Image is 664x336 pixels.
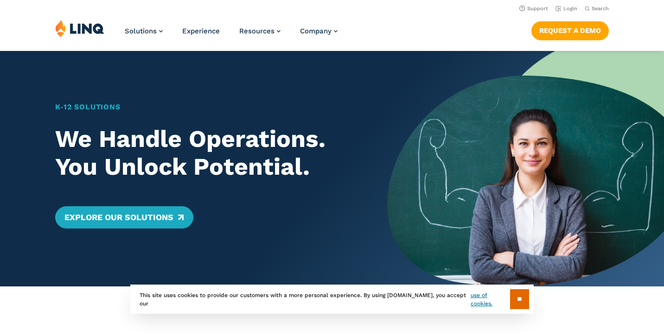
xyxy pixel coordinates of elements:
[182,27,220,35] a: Experience
[55,125,360,180] h2: We Handle Operations. You Unlock Potential.
[585,5,609,12] button: Open Search Bar
[239,27,281,35] a: Resources
[239,27,275,35] span: Resources
[55,101,360,113] h1: K‑12 Solutions
[125,19,338,50] nav: Primary Navigation
[555,6,577,12] a: Login
[387,51,664,286] img: Home Banner
[471,291,510,308] a: use of cookies.
[55,19,104,37] img: LINQ | K‑12 Software
[300,27,338,35] a: Company
[130,285,534,314] div: This site uses cookies to provide our customers with a more personal experience. By using [DOMAIN...
[531,21,609,40] a: Request a Demo
[519,6,548,12] a: Support
[300,27,332,35] span: Company
[531,19,609,40] nav: Button Navigation
[125,27,163,35] a: Solutions
[55,206,193,228] a: Explore Our Solutions
[592,6,609,12] span: Search
[125,27,157,35] span: Solutions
